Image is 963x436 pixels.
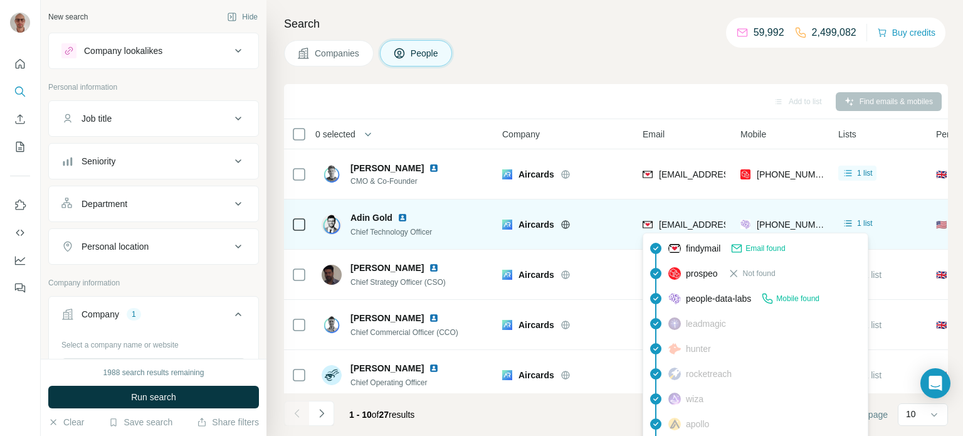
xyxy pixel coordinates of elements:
button: Search [10,80,30,103]
h4: Search [284,15,948,33]
button: Hide [218,8,266,26]
span: [EMAIL_ADDRESS][DOMAIN_NAME] [659,220,808,230]
span: 1 list [857,218,873,229]
button: Job title [49,104,258,134]
button: Buy credits [877,24,935,41]
span: people-data-labs [686,292,751,305]
div: New search [48,11,88,23]
img: Avatar [322,365,342,385]
button: Department [49,189,258,219]
div: Department [82,198,127,210]
span: [PERSON_NAME] [350,362,424,375]
img: Logo of Aircards [502,320,512,330]
span: [PHONE_NUMBER] [757,220,836,230]
span: Chief Commercial Officer (CCO) [350,328,458,337]
p: 2,499,082 [812,25,856,40]
img: provider findymail logo [668,242,681,255]
img: Avatar [10,13,30,33]
img: LinkedIn logo [429,363,439,373]
img: Avatar [322,215,342,235]
button: Seniority [49,146,258,176]
span: CMO & Co-Founder [350,176,454,187]
span: Lists [838,128,856,141]
img: Avatar [322,315,342,335]
div: Open Intercom Messenger [920,368,950,398]
span: Mobile found [776,293,819,304]
div: Company lookalikes [84,45,162,57]
div: 1988 search results remaining [103,367,204,378]
span: [EMAIL_ADDRESS][DOMAIN_NAME] [659,169,808,179]
span: 🇬🇧 [936,269,947,281]
button: My lists [10,136,30,158]
img: Logo of Aircards [502,169,512,179]
img: provider people-data-labs logo [668,293,681,304]
button: Use Surfe on LinkedIn [10,194,30,216]
img: provider findymail logo [643,218,653,231]
span: Chief Operating Officer [350,378,428,387]
button: Clear [48,416,84,428]
img: LinkedIn logo [429,263,439,273]
button: Company lookalikes [49,36,258,66]
span: prospeo [686,267,718,280]
span: hunter [686,343,711,355]
span: Aircards [518,218,554,231]
span: Companies [315,47,360,60]
span: wiza [686,393,703,405]
span: [PERSON_NAME] [350,312,424,324]
img: provider prospeo logo [668,267,681,280]
span: People [411,47,439,60]
img: provider apollo logo [668,418,681,430]
img: Logo of Aircards [502,270,512,280]
img: LinkedIn logo [397,213,408,223]
span: [PERSON_NAME] [350,162,424,174]
span: rocketreach [686,368,732,380]
span: 🇬🇧 [936,319,947,331]
span: Chief Strategy Officer (CSO) [350,278,446,287]
p: 59,992 [754,25,784,40]
p: Company information [48,277,259,289]
span: 🇬🇧 [936,168,947,181]
span: 27 [379,410,389,420]
span: Email found [745,243,785,254]
div: Select a company name or website [61,334,246,351]
button: Enrich CSV [10,108,30,130]
div: Personal location [82,240,149,253]
img: provider wiza logo [668,393,681,405]
button: Dashboard [10,249,30,272]
span: Aircards [518,168,554,181]
button: Feedback [10,277,30,299]
span: Company [502,128,540,141]
img: provider findymail logo [643,168,653,181]
span: Mobile [740,128,766,141]
img: provider prospeo logo [740,168,750,181]
img: provider hunter logo [668,343,681,354]
button: Share filters [197,416,259,428]
img: Avatar [322,164,342,184]
span: Aircards [518,269,554,281]
span: Adin Gold [350,211,392,224]
span: of [372,410,379,420]
span: apollo [686,418,709,430]
span: 🇺🇸 [936,218,947,231]
span: 1 - 10 [349,410,372,420]
button: Personal location [49,231,258,262]
div: Company [82,308,119,321]
span: leadmagic [686,317,726,330]
span: Not found [742,268,775,279]
img: provider rocketreach logo [668,368,681,380]
span: results [349,410,414,420]
span: findymail [686,242,720,255]
span: Aircards [518,319,554,331]
div: 1 [127,309,141,320]
button: Use Surfe API [10,221,30,244]
span: Run search [131,391,176,403]
img: LinkedIn logo [429,163,439,173]
img: provider leadmagic logo [668,317,681,330]
button: Run search [48,386,259,408]
img: Logo of Aircards [502,220,512,230]
span: Email [643,128,665,141]
button: Quick start [10,53,30,75]
span: [PERSON_NAME] [350,262,424,274]
div: Seniority [82,155,115,167]
span: Chief Technology Officer [350,228,432,237]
